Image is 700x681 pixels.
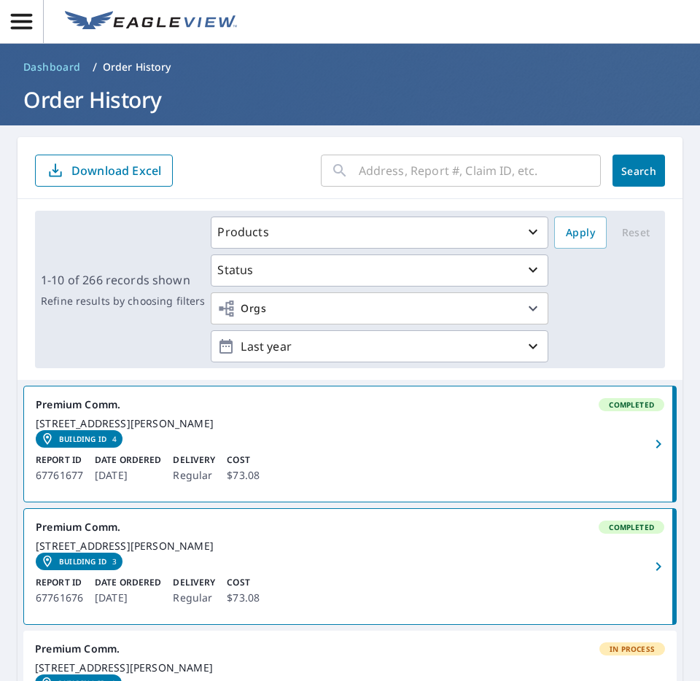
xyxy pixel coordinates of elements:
span: In Process [601,644,664,654]
a: Premium Comm.Completed[STREET_ADDRESS][PERSON_NAME]Building ID4Report ID67761677Date Ordered[DATE... [24,386,676,502]
p: 67761676 [36,589,83,607]
p: Refine results by choosing filters [41,295,205,308]
li: / [93,58,97,76]
span: Completed [600,522,663,532]
img: EV Logo [65,11,237,33]
span: Apply [566,224,595,242]
button: Status [211,254,548,287]
p: [DATE] [95,589,161,607]
p: Delivery [173,576,215,589]
p: Date Ordered [95,454,161,467]
p: Products [217,223,268,241]
div: Premium Comm. [36,521,664,534]
button: Products [211,217,548,249]
p: Regular [173,589,215,607]
button: Search [612,155,665,187]
div: [STREET_ADDRESS][PERSON_NAME] [35,661,665,674]
span: Dashboard [23,60,81,74]
p: Date Ordered [95,576,161,589]
p: 67761677 [36,467,83,484]
p: 1-10 of 266 records shown [41,271,205,289]
p: Report ID [36,454,83,467]
em: Building ID [59,557,106,566]
a: Building ID4 [36,430,122,448]
div: [STREET_ADDRESS][PERSON_NAME] [36,540,664,553]
input: Address, Report #, Claim ID, etc. [359,150,601,191]
a: Dashboard [17,55,87,79]
button: Download Excel [35,155,173,187]
p: Last year [235,334,524,359]
p: Status [217,261,253,279]
p: Delivery [173,454,215,467]
h1: Order History [17,85,682,114]
p: [DATE] [95,467,161,484]
div: [STREET_ADDRESS][PERSON_NAME] [36,417,664,430]
span: Orgs [217,300,266,318]
p: Regular [173,467,215,484]
button: Apply [554,217,607,249]
div: Premium Comm. [36,398,664,411]
nav: breadcrumb [17,55,682,79]
a: Building ID3 [36,553,122,570]
p: $73.08 [227,467,260,484]
p: Report ID [36,576,83,589]
p: Download Excel [71,163,161,179]
span: Completed [600,400,663,410]
a: Premium Comm.Completed[STREET_ADDRESS][PERSON_NAME]Building ID3Report ID67761676Date Ordered[DATE... [24,509,676,624]
div: Premium Comm. [35,642,665,655]
p: Cost [227,454,260,467]
p: Cost [227,576,260,589]
button: Last year [211,330,548,362]
span: Search [624,164,653,178]
p: Order History [103,60,171,74]
button: Orgs [211,292,548,324]
em: Building ID [59,435,106,443]
a: EV Logo [56,2,246,42]
p: $73.08 [227,589,260,607]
